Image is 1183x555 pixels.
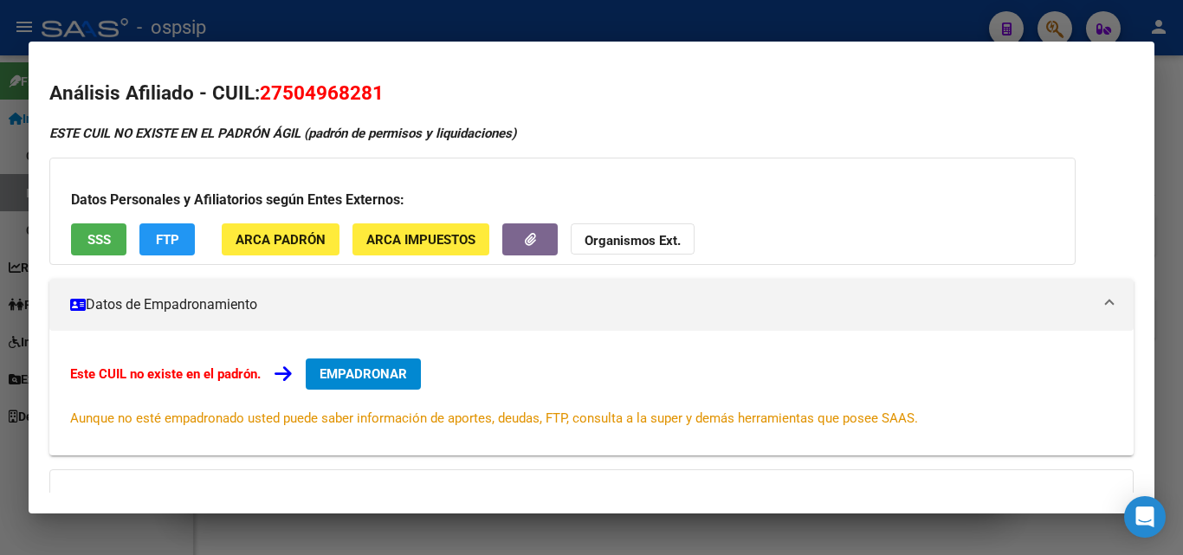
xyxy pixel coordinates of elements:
[49,126,516,141] strong: ESTE CUIL NO EXISTE EN EL PADRÓN ÁGIL (padrón de permisos y liquidaciones)
[236,232,326,248] span: ARCA Padrón
[71,190,1054,210] h3: Datos Personales y Afiliatorios según Entes Externos:
[49,79,1134,108] h2: Análisis Afiliado - CUIL:
[156,232,179,248] span: FTP
[366,232,475,248] span: ARCA Impuestos
[49,331,1134,455] div: Datos de Empadronamiento
[352,223,489,255] button: ARCA Impuestos
[571,223,695,255] button: Organismos Ext.
[306,358,421,390] button: EMPADRONAR
[70,294,1092,315] mat-panel-title: Datos de Empadronamiento
[70,366,261,382] strong: Este CUIL no existe en el padrón.
[71,223,126,255] button: SSS
[260,81,384,104] span: 27504968281
[1124,496,1166,538] div: Open Intercom Messenger
[222,223,339,255] button: ARCA Padrón
[87,232,111,248] span: SSS
[320,366,407,382] span: EMPADRONAR
[49,279,1134,331] mat-expansion-panel-header: Datos de Empadronamiento
[70,410,918,426] span: Aunque no esté empadronado usted puede saber información de aportes, deudas, FTP, consulta a la s...
[139,223,195,255] button: FTP
[585,233,681,248] strong: Organismos Ext.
